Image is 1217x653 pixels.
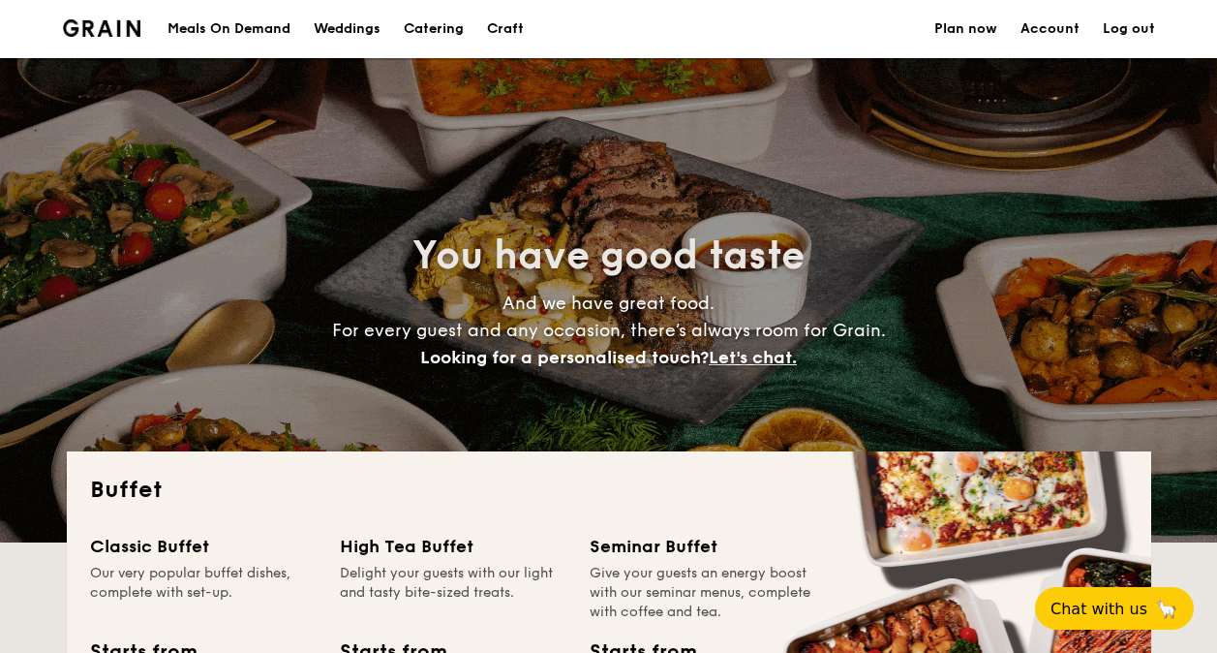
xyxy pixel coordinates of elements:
span: Let's chat. [709,347,797,368]
span: And we have great food. For every guest and any occasion, there’s always room for Grain. [332,293,886,368]
div: Delight your guests with our light and tasty bite-sized treats. [340,564,566,622]
span: You have good taste [412,233,805,279]
div: Seminar Buffet [590,533,816,560]
h2: Buffet [90,475,1128,506]
div: Classic Buffet [90,533,317,560]
div: High Tea Buffet [340,533,566,560]
button: Chat with us🦙 [1035,587,1194,630]
span: 🦙 [1155,598,1178,620]
span: Looking for a personalised touch? [420,347,709,368]
img: Grain [63,19,141,37]
a: Logotype [63,19,141,37]
div: Our very popular buffet dishes, complete with set-up. [90,564,317,622]
div: Give your guests an energy boost with our seminar menus, complete with coffee and tea. [590,564,816,622]
span: Chat with us [1050,600,1147,618]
